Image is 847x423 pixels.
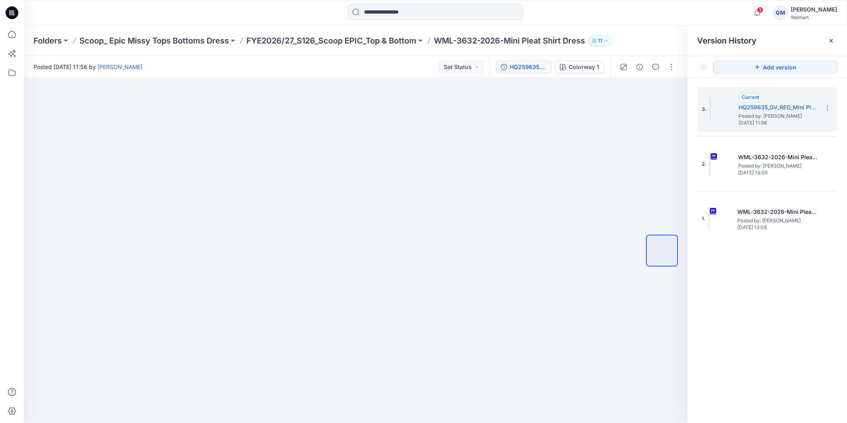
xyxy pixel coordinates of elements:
a: Folders [33,35,62,46]
span: Version History [697,36,756,45]
button: 11 [588,35,612,46]
img: WML-3632-2026-Mini Pleat Shirt Dress_Soft Silver [709,207,709,231]
div: GM [773,6,788,20]
h5: HQ259635_GV_REG_Mini Pleat Shirt Dress-2_Dark Wash_Denim_Front.png [739,103,818,112]
a: [PERSON_NAME] [97,63,142,70]
div: [PERSON_NAME] [791,5,837,14]
span: 3 [757,7,763,13]
button: Show Hidden Versions [697,61,710,73]
img: HQ259635_GV_REG_Mini Pleat Shirt Dress-2_Dark Wash_Denim_Front.png [710,97,711,121]
span: 3. [702,106,707,113]
p: WML-3632-2026-Mini Pleat Shirt Dress [434,35,585,46]
span: 1. [702,215,705,222]
button: Close [828,38,834,44]
button: Colorway 1 [555,61,604,73]
h5: WML-3632-2026-Mini Pleat Shirt Dress_Full Colorway [738,152,818,162]
span: Posted by: Gayan Mahawithanalage [738,162,818,170]
span: Posted by: Gayan Mahawithanalage [737,217,817,225]
button: Add version [713,61,837,73]
span: 2. [702,160,706,168]
span: Posted [DATE] 11:56 by [33,63,142,71]
h5: WML-3632-2026-Mini Pleat Shirt Dress_Soft Silver [737,207,817,217]
span: Posted by: Gayan Mahawithanalage [739,112,818,120]
button: HQ259635_GV_REG_Mini Pleat Shirt Dress-2_Dark Wash_Denim_Front.png [496,61,552,73]
a: Scoop_ Epic Missy Tops Bottoms Dress [79,35,229,46]
span: Current [742,94,759,100]
div: HQ259635_GV_REG_Mini Pleat Shirt Dress-2_Dark Wash_Denim_Front.png [510,63,546,71]
div: Colorway 1 [569,63,599,71]
a: FYE2026/27_S126_Scoop EPIC_Top & Bottom [246,35,416,46]
span: [DATE] 13:05 [737,225,817,230]
span: [DATE] 13:05 [738,170,818,176]
span: [DATE] 11:56 [739,120,818,126]
p: 11 [598,36,602,45]
button: Details [633,61,646,73]
div: Walmart [791,14,837,20]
